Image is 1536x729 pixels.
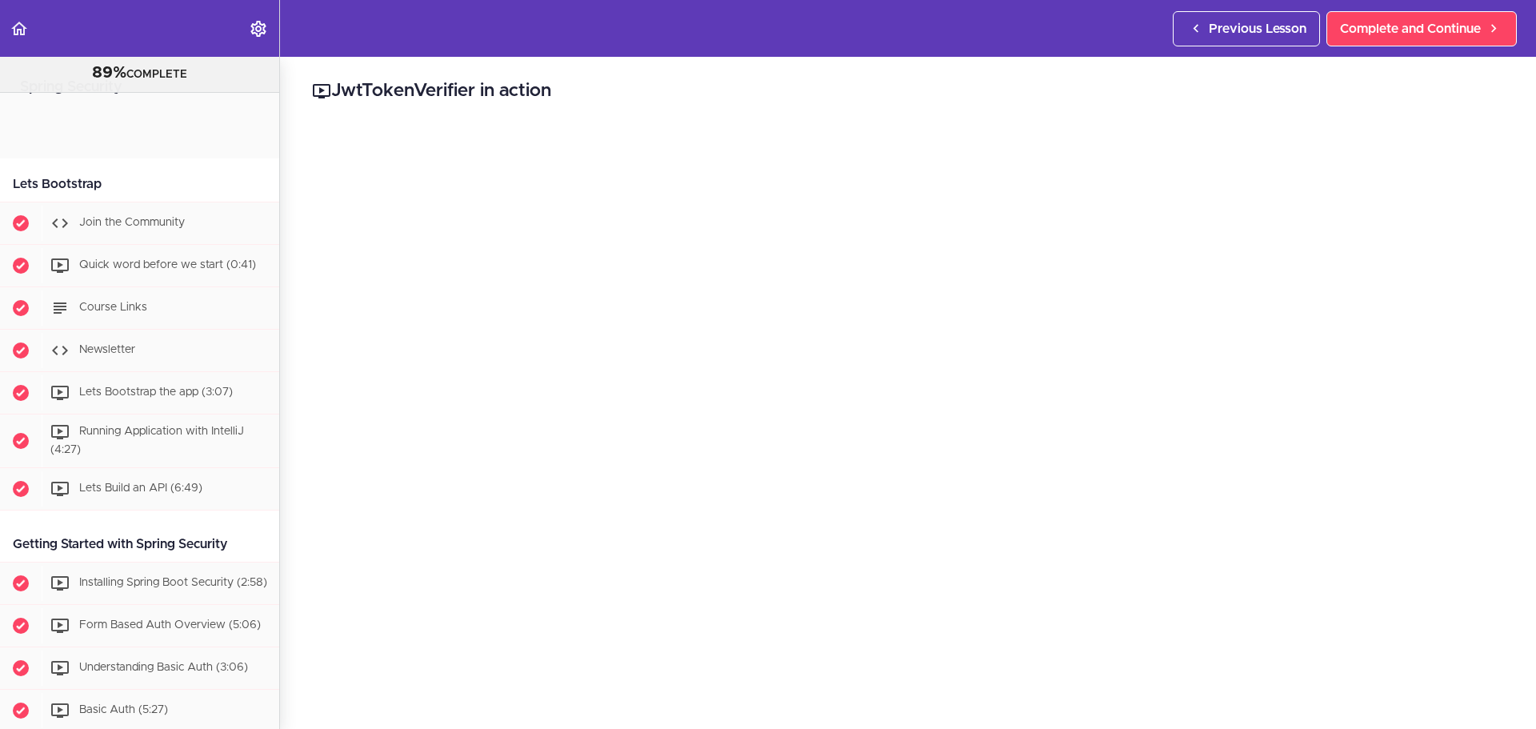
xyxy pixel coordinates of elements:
[79,704,168,715] span: Basic Auth (5:27)
[20,63,259,84] div: COMPLETE
[1340,19,1481,38] span: Complete and Continue
[1209,19,1306,38] span: Previous Lesson
[10,19,29,38] svg: Back to course curriculum
[1173,11,1320,46] a: Previous Lesson
[79,302,147,313] span: Course Links
[79,387,233,398] span: Lets Bootstrap the app (3:07)
[50,426,244,455] span: Running Application with IntelliJ (4:27)
[79,217,185,228] span: Join the Community
[92,65,126,81] span: 89%
[1326,11,1517,46] a: Complete and Continue
[79,483,202,494] span: Lets Build an API (6:49)
[249,19,268,38] svg: Settings Menu
[79,344,135,355] span: Newsletter
[79,259,256,270] span: Quick word before we start (0:41)
[312,78,1504,105] h2: JwtTokenVerifier in action
[79,662,248,673] span: Understanding Basic Auth (3:06)
[79,619,261,631] span: Form Based Auth Overview (5:06)
[79,577,267,588] span: Installing Spring Boot Security (2:58)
